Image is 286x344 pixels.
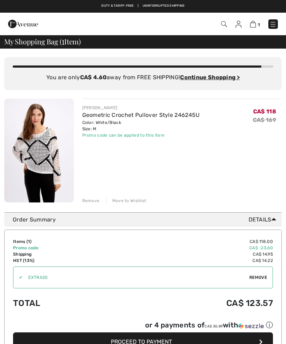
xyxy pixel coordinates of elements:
td: Total [13,291,109,315]
div: or 4 payments ofCA$ 30.89withSezzle Click to learn more about Sezzle [13,320,273,332]
td: CA$ -23.60 [109,245,273,251]
td: Promo code [13,245,109,251]
div: ✔ [13,274,23,281]
img: Shopping Bag [250,21,256,27]
td: Shipping [13,251,109,257]
a: 1ère Avenue [8,20,38,27]
span: Details [249,215,279,224]
td: Items ( ) [13,238,109,245]
a: 1 [250,20,260,28]
div: Color: White/Black Size: M [82,119,200,132]
strong: CA$ 4.60 [80,74,107,81]
span: 1 [28,239,30,244]
a: Geometric Crochet Pullover Style 246245U [82,112,200,118]
a: Continue Shopping > [180,74,240,81]
img: Sezzle [238,323,264,329]
div: Promo code can be applied to this item [82,132,200,138]
img: Menu [269,21,276,28]
div: You are only away from FREE SHIPPING! [13,73,273,82]
span: CA$ 30.89 [204,324,223,329]
span: 1 [258,22,260,27]
span: My Shopping Bag ( Item) [4,38,81,45]
div: [PERSON_NAME] [82,105,200,111]
div: or 4 payments of with [145,320,273,330]
span: Remove [249,274,267,281]
s: CA$ 169 [253,117,276,123]
img: 1ère Avenue [8,17,38,31]
div: Order Summary [13,215,279,224]
div: Remove [82,198,100,204]
img: Search [221,21,227,27]
td: CA$ 14.22 [109,257,273,264]
input: Promo code [23,267,249,288]
span: CA$ 118 [253,108,276,115]
td: CA$ 14.95 [109,251,273,257]
div: Move to Wishlist [106,198,147,204]
td: CA$ 123.57 [109,291,273,315]
img: Geometric Crochet Pullover Style 246245U [4,99,74,202]
img: My Info [236,21,242,28]
td: CA$ 118.00 [109,238,273,245]
span: 1 [62,36,64,45]
td: HST (13%) [13,257,109,264]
